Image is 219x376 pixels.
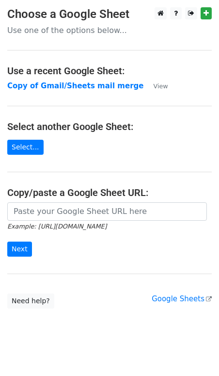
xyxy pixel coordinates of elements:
[7,202,207,221] input: Paste your Google Sheet URL here
[7,242,32,257] input: Next
[7,140,44,155] a: Select...
[7,7,212,21] h3: Choose a Google Sheet
[7,223,107,230] small: Example: [URL][DOMAIN_NAME]
[7,294,54,309] a: Need help?
[153,82,168,90] small: View
[152,294,212,303] a: Google Sheets
[7,187,212,198] h4: Copy/paste a Google Sheet URL:
[143,82,168,90] a: View
[7,121,212,132] h4: Select another Google Sheet:
[7,25,212,35] p: Use one of the options below...
[7,82,143,90] a: Copy of Gmail/Sheets mail merge
[7,65,212,77] h4: Use a recent Google Sheet:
